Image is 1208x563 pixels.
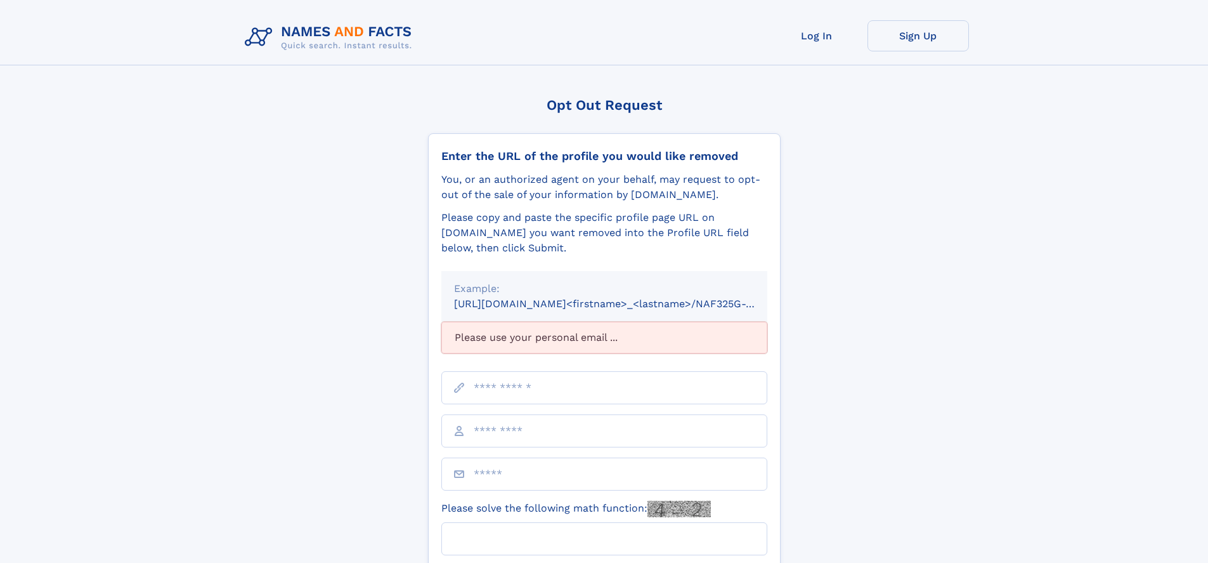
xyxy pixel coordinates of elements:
div: Example: [454,281,755,296]
div: Opt Out Request [428,97,781,113]
div: You, or an authorized agent on your behalf, may request to opt-out of the sale of your informatio... [441,172,767,202]
small: [URL][DOMAIN_NAME]<firstname>_<lastname>/NAF325G-xxxxxxxx [454,298,791,310]
img: Logo Names and Facts [240,20,422,55]
a: Sign Up [867,20,969,51]
div: Please use your personal email ... [441,322,767,354]
label: Please solve the following math function: [441,501,711,517]
div: Please copy and paste the specific profile page URL on [DOMAIN_NAME] you want removed into the Pr... [441,210,767,256]
a: Log In [766,20,867,51]
div: Enter the URL of the profile you would like removed [441,149,767,163]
